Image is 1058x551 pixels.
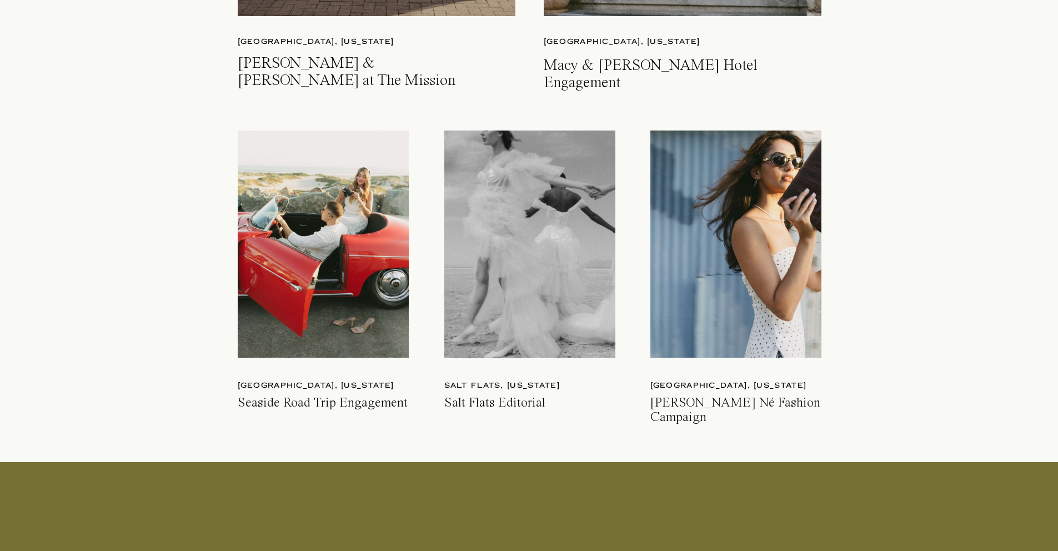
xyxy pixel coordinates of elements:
[444,380,622,392] a: salt flats, [US_STATE]
[650,396,824,425] a: [PERSON_NAME] Né Fashion Campaign
[544,58,808,87] a: Macy & [PERSON_NAME] Hotel Engagement
[238,396,412,425] a: Seaside Road Trip Engagement
[650,380,828,392] a: [GEOGRAPHIC_DATA], [US_STATE]
[238,380,415,392] a: [GEOGRAPHIC_DATA], [US_STATE]
[238,56,460,84] a: [PERSON_NAME] & [PERSON_NAME] at The Mission
[544,36,721,48] a: [GEOGRAPHIC_DATA], [US_STATE]
[238,36,415,48] a: [GEOGRAPHIC_DATA], [US_STATE]
[444,396,618,425] a: Salt Flats Editorial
